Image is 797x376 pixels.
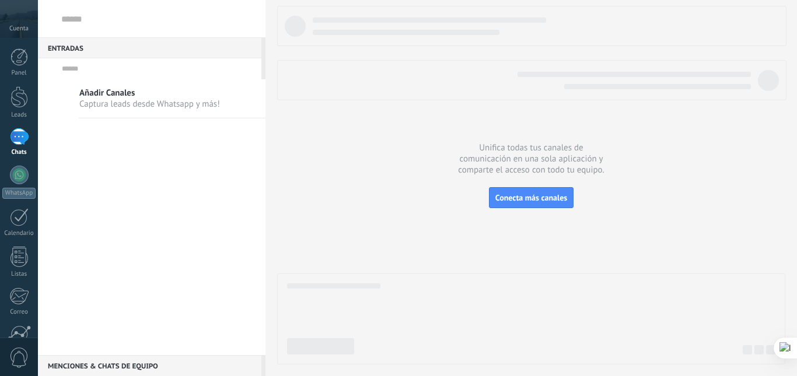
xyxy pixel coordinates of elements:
span: Conecta más canales [495,192,567,203]
div: Leads [2,111,36,119]
div: Calendario [2,230,36,237]
div: Correo [2,308,36,316]
div: Chats [2,149,36,156]
div: Entradas [38,37,261,58]
button: Conecta más canales [489,187,574,208]
div: Menciones & Chats de equipo [38,355,261,376]
div: Panel [2,69,36,77]
span: Añadir Canales [79,87,220,99]
span: Captura leads desde Whatsapp y más! [79,99,220,110]
div: Listas [2,270,36,278]
div: WhatsApp [2,188,36,199]
span: Cuenta [9,25,29,33]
